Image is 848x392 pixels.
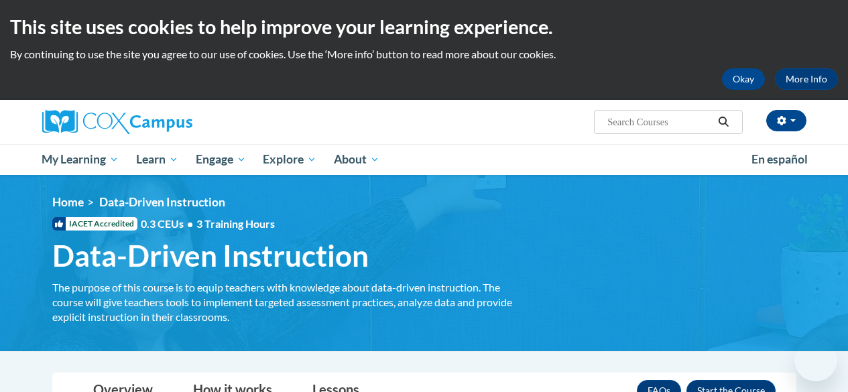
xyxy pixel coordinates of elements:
[42,110,284,134] a: Cox Campus
[10,47,838,62] p: By continuing to use the site you agree to our use of cookies. Use the ‘More info’ button to read...
[52,280,515,324] div: The purpose of this course is to equip teachers with knowledge about data-driven instruction. The...
[743,145,816,174] a: En español
[722,68,765,90] button: Okay
[136,151,178,168] span: Learn
[751,152,808,166] span: En español
[10,13,838,40] h2: This site uses cookies to help improve your learning experience.
[334,151,379,168] span: About
[52,238,369,273] span: Data-Driven Instruction
[187,144,255,175] a: Engage
[263,151,316,168] span: Explore
[766,110,806,131] button: Account Settings
[794,338,837,381] iframe: Button to launch messaging window
[606,114,713,130] input: Search Courses
[34,144,128,175] a: My Learning
[775,68,838,90] a: More Info
[187,217,193,230] span: •
[196,217,275,230] span: 3 Training Hours
[127,144,187,175] a: Learn
[42,110,192,134] img: Cox Campus
[196,151,246,168] span: Engage
[52,217,137,231] span: IACET Accredited
[254,144,325,175] a: Explore
[42,151,119,168] span: My Learning
[325,144,388,175] a: About
[713,114,733,130] button: Search
[52,195,84,209] a: Home
[32,144,816,175] div: Main menu
[99,195,225,209] span: Data-Driven Instruction
[141,216,275,231] span: 0.3 CEUs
